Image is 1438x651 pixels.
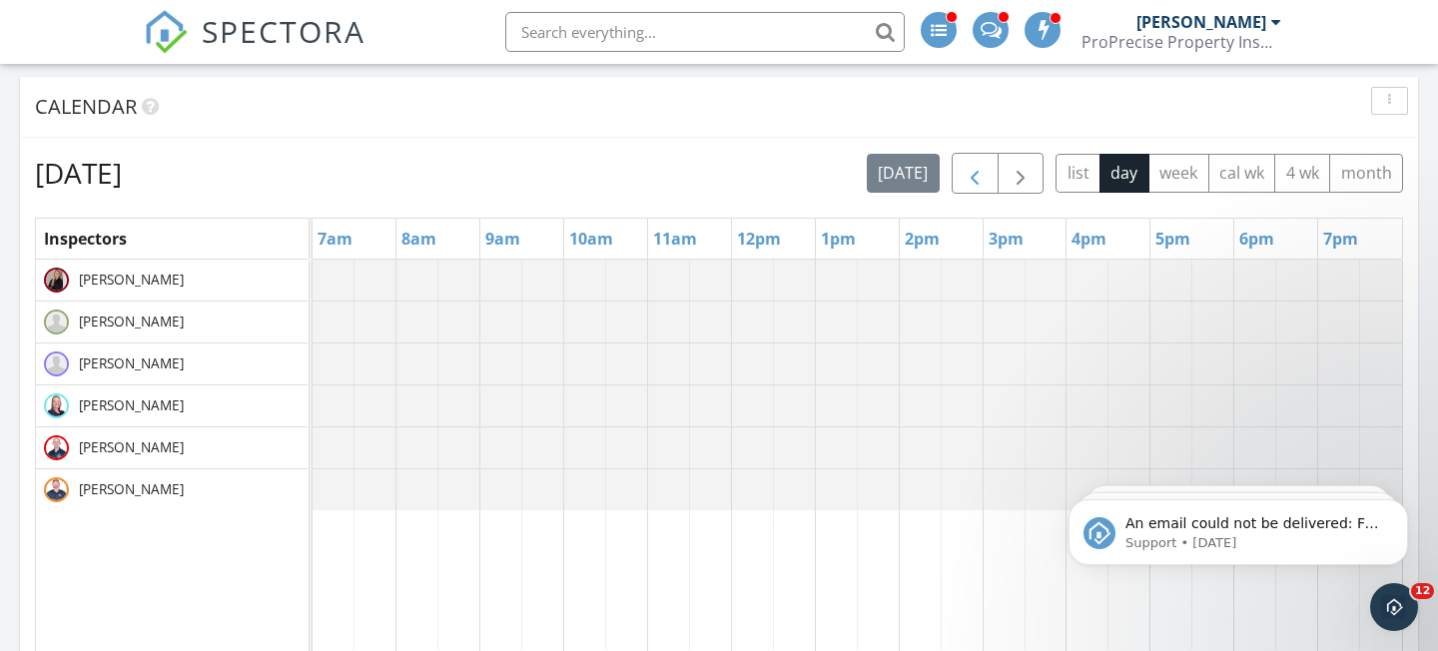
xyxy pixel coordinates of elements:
a: 3pm [984,223,1029,255]
div: ProPrecise Property Inspections LLC. [1081,32,1281,52]
a: SPECTORA [144,27,365,69]
button: week [1148,154,1209,193]
button: cal wk [1208,154,1276,193]
a: 9am [480,223,525,255]
span: [PERSON_NAME] [75,479,188,499]
span: Inspectors [44,228,127,250]
span: [PERSON_NAME] [75,395,188,415]
a: 6pm [1234,223,1279,255]
span: [PERSON_NAME] [75,312,188,331]
img: img_5072.png [44,477,69,502]
button: 4 wk [1274,154,1330,193]
button: [DATE] [867,154,940,193]
a: 7pm [1318,223,1363,255]
a: 2pm [900,223,945,255]
span: SPECTORA [202,10,365,52]
span: [PERSON_NAME] [75,437,188,457]
span: [PERSON_NAME] [75,270,188,290]
a: 8am [396,223,441,255]
span: Calendar [35,93,137,120]
img: default-user-f0147aede5fd5fa78ca7ade42f37bd4542148d508eef1c3d3ea960f66861d68b.jpg [44,310,69,334]
h2: [DATE] [35,153,122,193]
a: 4pm [1067,223,1111,255]
a: 11am [648,223,702,255]
span: [PERSON_NAME] [75,353,188,373]
div: [PERSON_NAME] [1136,12,1266,32]
img: facetune_11082024131449.jpeg [44,435,69,460]
span: 12 [1411,583,1434,599]
a: 10am [564,223,618,255]
iframe: Intercom live chat [1370,583,1418,631]
input: Search everything... [505,12,905,52]
a: 5pm [1150,223,1195,255]
img: facetune_11082024132142.jpeg [44,393,69,418]
img: img_2674.jpeg [44,268,69,293]
button: day [1099,154,1149,193]
img: default-user-f0147aede5fd5fa78ca7ade42f37bd4542148d508eef1c3d3ea960f66861d68b.jpg [44,351,69,376]
button: list [1056,154,1100,193]
img: The Best Home Inspection Software - Spectora [144,10,188,54]
button: month [1329,154,1403,193]
button: Previous day [952,153,999,194]
a: 1pm [816,223,861,255]
a: 7am [313,223,358,255]
iframe: Intercom notifications message [1039,457,1438,597]
button: Next day [998,153,1045,194]
a: 12pm [732,223,786,255]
